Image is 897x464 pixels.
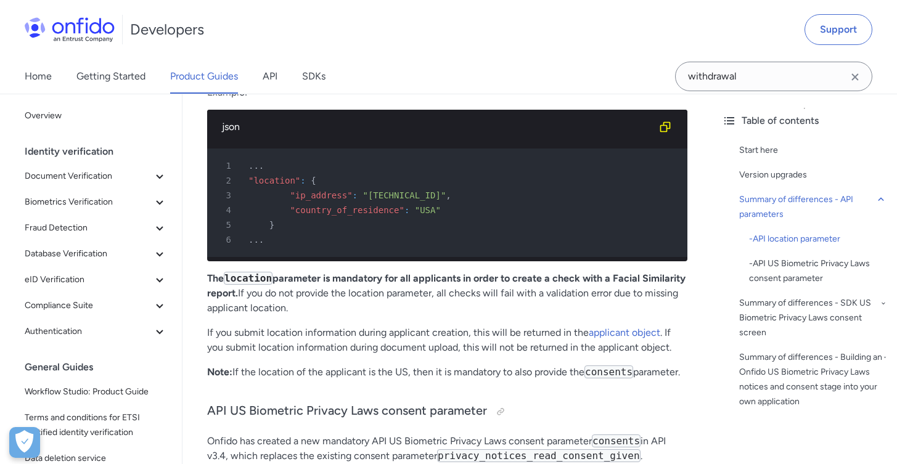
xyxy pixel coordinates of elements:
[263,59,277,94] a: API
[170,59,238,94] a: Product Guides
[653,115,678,139] button: Copy code snippet button
[25,355,177,380] div: General Guides
[207,272,686,299] strong: The parameter is mandatory for all applicants in order to create a check with a Facial Similarity...
[224,272,272,285] code: location
[739,143,887,158] a: Start here
[290,205,404,215] span: "country_of_residence"
[25,385,167,399] span: Workflow Studio: Product Guide
[584,365,633,378] code: consents
[25,246,152,261] span: Database Verification
[25,195,152,210] span: Biometrics Verification
[248,176,300,185] span: "location"
[446,190,451,200] span: ,
[404,205,409,215] span: :
[592,434,641,447] code: consents
[20,104,172,128] a: Overview
[311,176,316,185] span: {
[805,14,872,45] a: Support
[20,164,172,189] button: Document Verification
[20,319,172,344] button: Authentication
[675,62,872,91] input: Onfido search input field
[25,324,152,339] span: Authentication
[212,203,240,218] span: 4
[20,216,172,240] button: Fraud Detection
[9,427,40,458] button: Open Preferences
[353,190,358,200] span: :
[76,59,145,94] a: Getting Started
[749,232,887,246] a: -API location parameter
[20,293,172,318] button: Compliance Suite
[739,350,887,409] a: Summary of differences - Building an Onfido US Biometric Privacy Laws notices and consent stage i...
[25,410,167,440] span: Terms and conditions for ETSI certified identity verification
[20,242,172,266] button: Database Verification
[415,205,441,215] span: "USA"
[212,158,240,173] span: 1
[362,190,446,200] span: "[TECHNICAL_ID]"
[207,366,232,378] strong: Note:
[25,139,177,164] div: Identity verification
[290,190,352,200] span: "ip_address"
[248,161,264,171] span: ...
[130,20,204,39] h1: Developers
[212,218,240,232] span: 5
[25,169,152,184] span: Document Verification
[207,365,687,380] p: If the location of the applicant is the US, then it is mandatory to also provide the parameter.
[20,267,172,292] button: eID Verification
[739,192,887,222] a: Summary of differences - API parameters
[269,220,274,230] span: }
[300,176,305,185] span: :
[302,59,326,94] a: SDKs
[25,221,152,235] span: Fraud Detection
[749,256,887,286] a: -API US Biometric Privacy Laws consent parameter
[20,405,172,445] a: Terms and conditions for ETSI certified identity verification
[207,325,687,355] p: If you submit location information during applicant creation, this will be returned in the . If y...
[25,17,115,42] img: Onfido Logo
[25,108,167,123] span: Overview
[248,235,264,245] span: ...
[222,120,653,134] div: json
[739,296,887,340] a: Summary of differences - SDK US Biometric Privacy Laws consent screen
[739,168,887,182] a: Version upgrades
[25,298,152,313] span: Compliance Suite
[207,434,687,463] p: Onfido has created a new mandatory API US Biometric Privacy Laws consent parameter in API v3.4, w...
[25,59,52,94] a: Home
[25,272,152,287] span: eID Verification
[207,271,687,315] p: If you do not provide the location parameter, all checks will fail with a validation error due to...
[437,449,641,462] code: privacy_notices_read_consent_given
[9,427,40,458] div: Cookie Preferences
[207,402,687,421] h3: API US Biometric Privacy Laws consent parameter
[20,380,172,404] a: Workflow Studio: Product Guide
[749,256,887,286] div: - API US Biometric Privacy Laws consent parameter
[848,70,862,84] svg: Clear search field button
[749,232,887,246] div: - API location parameter
[722,113,887,128] div: Table of contents
[589,327,660,338] a: applicant object
[212,232,240,247] span: 6
[212,173,240,188] span: 2
[212,188,240,203] span: 3
[20,190,172,214] button: Biometrics Verification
